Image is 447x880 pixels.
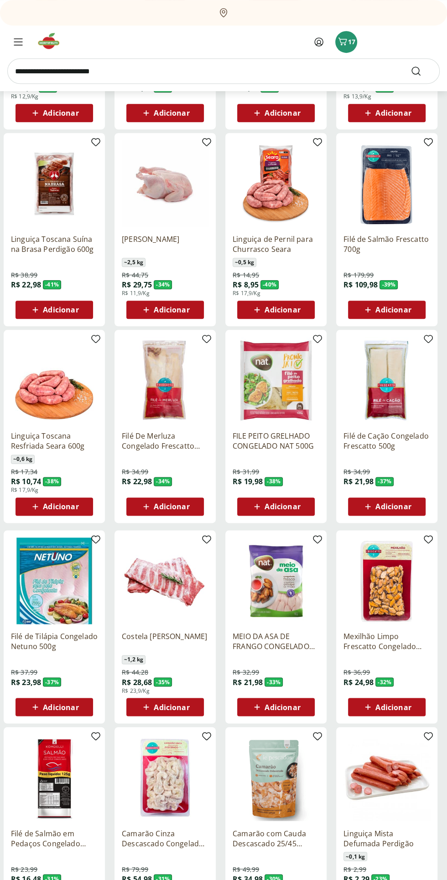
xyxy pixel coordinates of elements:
span: R$ 8,95 [233,280,259,290]
span: R$ 22,98 [122,476,152,486]
button: Adicionar [126,497,204,516]
button: Submit Search [411,66,432,77]
button: Adicionar [126,698,204,716]
span: R$ 79,99 [122,865,148,874]
img: Camarão Cinza Descascado Congelado Premium Frescatto 400G [122,734,208,821]
span: R$ 17,9/Kg [233,290,260,297]
span: R$ 19,98 [233,476,263,486]
img: Linguiça Toscana Resfriada Seara 600g [11,337,98,424]
a: Linguiça Toscana Suína na Brasa Perdigão 600g [11,234,98,254]
span: - 32 % [375,677,394,686]
img: FILE PEITO GRELHADO CONGELADO NAT 500G [233,337,319,424]
span: R$ 13,9/Kg [343,93,371,100]
span: R$ 24,98 [343,677,374,687]
button: Adicionar [348,104,426,122]
img: Filé de Salmão Frescatto 700g [343,140,430,227]
a: Mexilhão Limpo Frescatto Congelado 400g [343,631,430,651]
span: - 33 % [265,677,283,686]
a: Filé De Merluza Congelado Frescatto 500G [122,431,208,451]
span: R$ 21,98 [343,476,374,486]
span: R$ 2,99 [343,865,366,874]
span: R$ 34,99 [343,467,370,476]
span: Adicionar [43,503,78,510]
span: R$ 44,75 [122,271,148,280]
span: R$ 44,28 [122,668,148,677]
span: R$ 28,68 [122,677,152,687]
span: Adicionar [43,109,78,117]
img: MEIO DA ASA DE FRANGO CONGELADO NAT 1KG [233,537,319,624]
span: R$ 10,74 [11,476,41,486]
button: Adicionar [16,301,93,319]
span: Adicionar [43,306,78,313]
a: Linguiça Mista Defumada Perdigão [343,828,430,848]
img: Filé de Cação Congelado Frescatto 500g [343,337,430,424]
span: Adicionar [375,703,411,711]
span: R$ 32,99 [233,668,259,677]
a: [PERSON_NAME] [122,234,208,254]
button: Menu [7,31,29,53]
a: Linguiça Toscana Resfriada Seara 600g [11,431,98,451]
a: Camarão com Cauda Descascado 25/45 Congelado IE Pescados 300g [233,828,319,848]
span: R$ 17,34 [11,467,37,476]
a: Filé de Cação Congelado Frescatto 500g [343,431,430,451]
img: Filé De Merluza Congelado Frescatto 500G [122,337,208,424]
button: Adicionar [126,301,204,319]
button: Adicionar [348,497,426,516]
a: FILE PEITO GRELHADO CONGELADO NAT 500G [233,431,319,451]
span: R$ 12,9/Kg [11,93,39,100]
span: Adicionar [154,306,189,313]
span: - 41 % [43,280,61,289]
span: Adicionar [375,306,411,313]
img: Filé de Tilápia Congelado Netuno 500g [11,537,98,624]
span: ~ 0,6 kg [11,455,35,464]
span: ~ 0,5 kg [233,258,256,267]
a: Costela [PERSON_NAME] [122,631,208,651]
span: - 37 % [43,677,61,686]
span: - 37 % [375,477,394,486]
button: Adicionar [16,104,93,122]
span: R$ 36,99 [343,668,370,677]
button: Adicionar [348,301,426,319]
span: - 35 % [154,677,172,686]
span: R$ 179,99 [343,271,374,280]
img: Mexilhão Limpo Frescatto Congelado 400g [343,537,430,624]
a: Filé de Tilápia Congelado Netuno 500g [11,631,98,651]
button: Adicionar [237,497,315,516]
button: Adicionar [237,301,315,319]
span: R$ 38,99 [11,271,37,280]
span: ~ 1,2 kg [122,655,146,664]
span: 17 [348,37,355,46]
span: R$ 21,98 [233,677,263,687]
span: R$ 23,99 [11,865,37,874]
span: Adicionar [265,703,300,711]
img: Linguiça Toscana Suína na Brasa Perdigão 600g [11,140,98,227]
span: - 38 % [43,477,61,486]
span: R$ 23,98 [11,677,41,687]
button: Adicionar [126,104,204,122]
a: Camarão Cinza Descascado Congelado Premium Frescatto 400G [122,828,208,848]
span: R$ 109,98 [343,280,378,290]
span: - 39 % [379,280,398,289]
img: Camarão com Cauda Descascado 25/45 Congelado IE Pescados 300g [233,734,319,821]
img: Frango Carcaça [122,140,208,227]
img: Linguiça de Pernil para Churrasco Seara [233,140,319,227]
span: R$ 23,9/Kg [122,687,150,694]
span: - 34 % [154,280,172,289]
span: ~ 2,5 kg [122,258,146,267]
button: Adicionar [348,698,426,716]
img: Costela Suína Congelada [122,537,208,624]
span: - 34 % [154,477,172,486]
span: - 38 % [265,477,283,486]
button: Adicionar [16,698,93,716]
img: Filé de Salmão em Pedaços Congelado Komdelli 125g [11,734,98,821]
a: Linguiça de Pernil para Churrasco Seara [233,234,319,254]
span: Adicionar [375,109,411,117]
a: Filé de Salmão Frescatto 700g [343,234,430,254]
